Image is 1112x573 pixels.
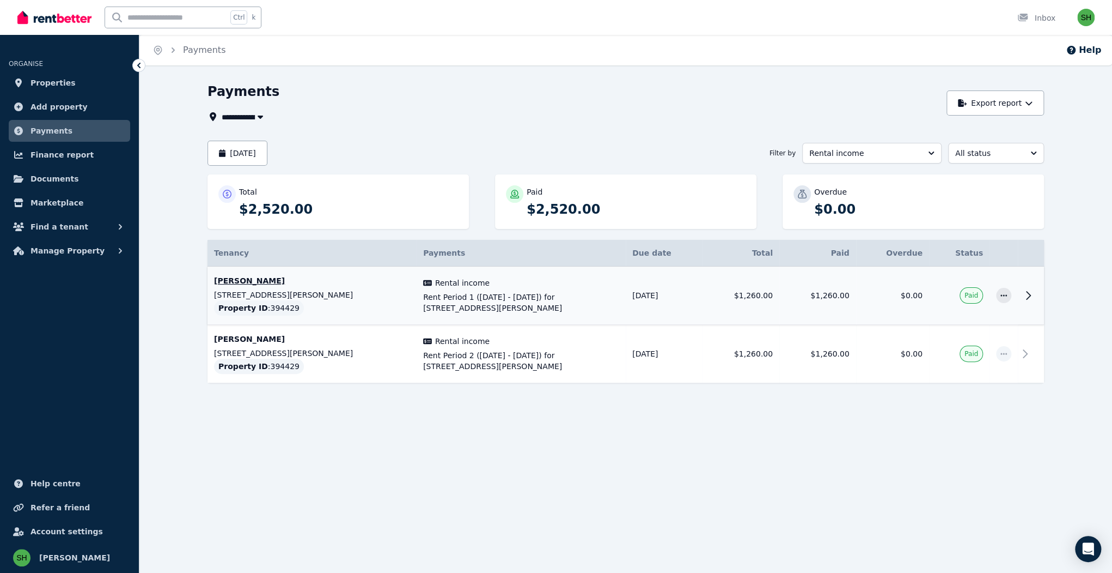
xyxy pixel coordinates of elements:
td: $1,260.00 [702,267,779,325]
p: $2,520.00 [527,201,746,218]
p: [PERSON_NAME] [214,334,410,345]
a: Marketplace [9,192,130,214]
p: Total [239,186,257,197]
span: Rent Period 1 ([DATE] - [DATE]) for [STREET_ADDRESS][PERSON_NAME] [423,292,619,313]
a: Payments [183,45,225,55]
span: Rent Period 2 ([DATE] - [DATE]) for [STREET_ADDRESS][PERSON_NAME] [423,350,619,372]
td: $1,260.00 [779,267,856,325]
p: $2,520.00 [239,201,458,218]
span: Ctrl [230,10,247,25]
p: Paid [527,186,542,197]
span: Marketplace [30,196,83,209]
th: Due date [626,240,702,267]
span: Documents [30,172,79,185]
a: Help centre [9,473,130,494]
span: Finance report [30,148,94,161]
th: Total [702,240,779,267]
button: Help [1066,44,1101,57]
span: Property ID [218,303,268,313]
span: $0.00 [901,349,922,358]
span: ORGANISE [9,60,43,68]
div: Open Intercom Messenger [1075,536,1101,562]
span: k [252,13,255,22]
th: Paid [779,240,856,267]
p: $0.00 [814,201,1033,218]
td: [DATE] [626,267,702,325]
span: Property ID [218,361,268,372]
span: Account settings [30,525,103,538]
span: Properties [30,76,76,89]
span: All status [955,148,1022,159]
p: [STREET_ADDRESS][PERSON_NAME] [214,289,410,300]
a: Account settings [9,521,130,542]
span: Add property [30,100,88,113]
img: Sunil Hooda [13,549,30,566]
span: $0.00 [901,291,922,300]
p: [STREET_ADDRESS][PERSON_NAME] [214,348,410,359]
th: Status [929,240,989,267]
span: Paid [964,349,978,358]
p: [PERSON_NAME] [214,275,410,286]
div: : 394429 [214,359,304,374]
th: Tenancy [207,240,417,267]
th: Overdue [856,240,929,267]
span: Find a tenant [30,220,88,233]
td: $1,260.00 [779,325,856,383]
a: Refer a friend [9,497,130,518]
img: RentBetter [17,9,91,26]
span: Manage Property [30,244,105,257]
a: Add property [9,96,130,118]
span: Rental income [435,278,490,288]
td: [DATE] [626,325,702,383]
span: Payments [30,124,72,137]
button: Find a tenant [9,216,130,238]
a: Properties [9,72,130,94]
a: Payments [9,120,130,142]
button: Manage Property [9,240,130,262]
span: Rental income [435,336,490,347]
span: Refer a friend [30,501,90,514]
nav: Breadcrumb [139,35,239,65]
span: Help centre [30,477,81,490]
button: All status [948,143,1044,164]
div: Inbox [1017,13,1055,23]
button: Export report [946,91,1044,116]
span: Payments [423,249,465,257]
button: Rental income [802,143,942,164]
span: Rental income [809,148,919,159]
div: : 394429 [214,300,304,316]
h1: Payments [207,83,279,100]
a: Finance report [9,144,130,166]
a: Documents [9,168,130,190]
td: $1,260.00 [702,325,779,383]
button: [DATE] [207,141,267,166]
img: Sunil Hooda [1077,9,1095,26]
p: Overdue [814,186,847,197]
span: Paid [964,291,978,300]
span: Filter by [769,149,796,158]
span: [PERSON_NAME] [39,551,110,564]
